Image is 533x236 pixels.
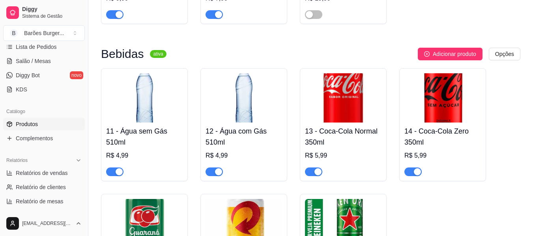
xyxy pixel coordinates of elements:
div: R$ 5,99 [404,151,481,160]
span: plus-circle [424,51,430,57]
a: Relatório de mesas [3,195,85,208]
div: Catálogo [3,105,85,118]
h3: Bebidas [101,49,144,59]
span: Salão / Mesas [16,57,51,65]
button: Select a team [3,25,85,41]
a: KDS [3,83,85,96]
img: product-image [404,73,481,123]
sup: ativa [150,50,166,58]
span: Adicionar produto [433,50,476,58]
span: Relatório de clientes [16,183,66,191]
span: KDS [16,85,27,93]
img: product-image [206,73,282,123]
span: Opções [495,50,514,58]
span: Sistema de Gestão [22,13,82,19]
h4: 12 - Água com Gás 510ml [206,126,282,148]
h4: 11 - Água sem Gás 510ml [106,126,183,148]
div: R$ 4,99 [206,151,282,160]
span: [EMAIL_ADDRESS][DOMAIN_NAME] [22,220,72,227]
div: Barões Burger ... [24,29,64,37]
a: Relatório de fidelidadenovo [3,209,85,222]
span: Lista de Pedidos [16,43,57,51]
a: Relatórios de vendas [3,167,85,179]
div: R$ 4,99 [106,151,183,160]
h4: 13 - Coca-Cola Normal 350ml [305,126,382,148]
a: Relatório de clientes [3,181,85,193]
span: Relatórios de vendas [16,169,68,177]
span: B [10,29,18,37]
a: Salão / Mesas [3,55,85,67]
button: Adicionar produto [418,48,483,60]
a: Complementos [3,132,85,145]
img: product-image [106,73,183,123]
div: R$ 5,99 [305,151,382,160]
a: Diggy Botnovo [3,69,85,82]
a: Produtos [3,118,85,130]
a: DiggySistema de Gestão [3,3,85,22]
img: product-image [305,73,382,123]
span: Relatório de mesas [16,197,64,205]
span: Diggy [22,6,82,13]
a: Lista de Pedidos [3,41,85,53]
h4: 14 - Coca-Cola Zero 350ml [404,126,481,148]
span: Relatórios [6,157,28,164]
span: Produtos [16,120,38,128]
span: Diggy Bot [16,71,40,79]
button: Opções [489,48,520,60]
button: [EMAIL_ADDRESS][DOMAIN_NAME] [3,214,85,233]
span: Complementos [16,134,53,142]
